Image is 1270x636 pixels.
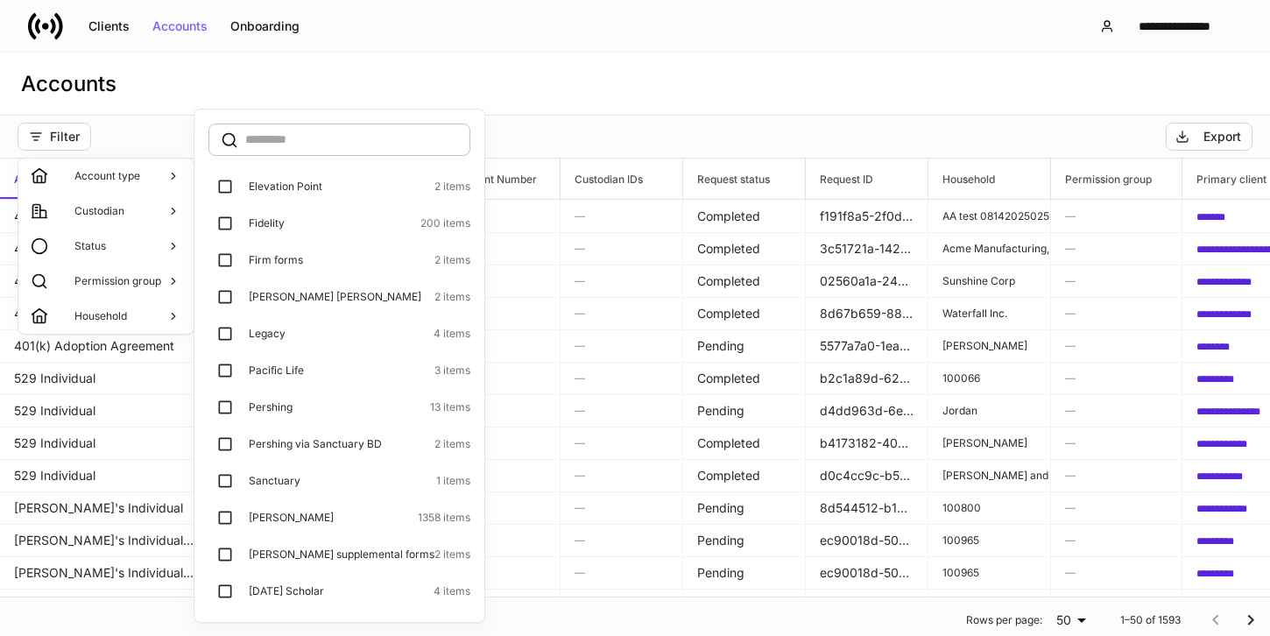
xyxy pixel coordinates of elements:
p: Legacy [249,327,286,341]
p: 4 items [434,327,470,341]
p: 2 items [434,548,470,562]
p: Custodian [74,204,124,218]
p: 13 items [430,400,470,414]
p: Pershing [249,400,293,414]
p: 200 items [420,216,470,230]
p: 1358 items [418,511,470,525]
p: Account type [74,169,140,183]
p: Firm forms [249,253,303,267]
p: Household [74,309,127,323]
p: Pershing via Sanctuary BD [249,437,382,451]
p: 2 items [434,290,470,304]
p: Status [74,239,106,253]
p: 2 items [434,180,470,194]
p: 3 items [434,364,470,378]
p: [PERSON_NAME] supplemental forms [249,548,434,562]
p: Fidelity [249,216,285,230]
p: 4 items [434,584,470,598]
p: Sanctuary [249,474,300,488]
p: 1 items [436,474,470,488]
p: [DATE] Scholar [249,584,324,598]
p: 2 items [434,253,470,267]
p: 2 items [434,437,470,451]
p: [PERSON_NAME] [249,511,334,525]
p: Pacific Life [249,364,304,378]
p: Permission group [74,274,161,288]
p: Elevation Point [249,180,322,194]
p: [PERSON_NAME] [PERSON_NAME] [249,290,421,304]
